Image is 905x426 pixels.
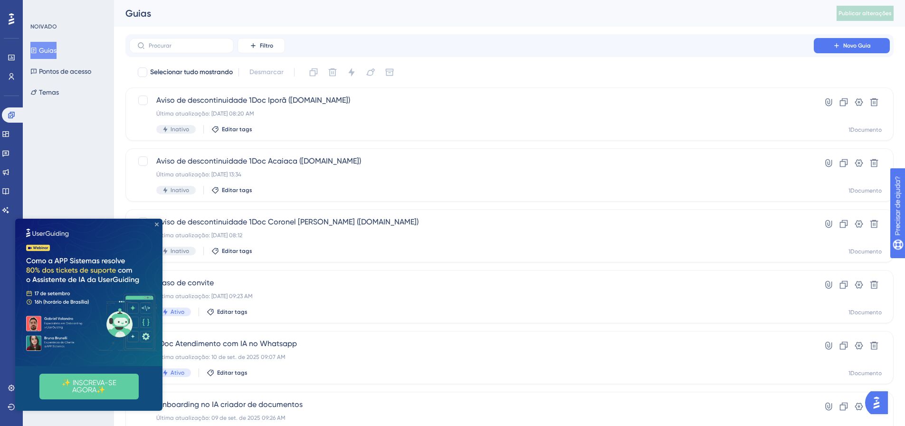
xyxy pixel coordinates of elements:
[30,84,59,101] button: Temas
[211,126,252,133] button: Editar tags
[125,8,151,19] font: Guias
[156,278,214,287] font: Caso de convite
[24,155,124,181] button: ✨ INSCREVA-SE AGORA✨
[260,42,273,49] font: Filtro
[207,308,248,316] button: Editar tags
[848,126,882,133] font: 1Documento
[848,187,882,194] font: 1Documento
[171,309,184,315] font: Ativo
[156,96,350,105] font: Aviso de descontinuidade 1Doc Iporã ([DOMAIN_NAME])
[843,42,871,49] font: Novo Guia
[865,388,894,417] iframe: Iniciador do Assistente de IA do UserGuiding
[149,42,226,49] input: Procurar
[39,47,57,54] font: Guias
[39,88,59,96] font: Temas
[848,370,882,377] font: 1Documento
[156,217,419,226] font: Aviso de descontinuidade 1Doc Coronel [PERSON_NAME] ([DOMAIN_NAME])
[171,187,189,194] font: Inativo
[837,6,894,21] button: Publicar alterações
[156,293,253,300] font: Última atualização: [DATE] 09:23 AM
[238,38,285,53] button: Filtro
[171,248,189,254] font: Inativo
[156,156,361,165] font: Aviso de descontinuidade 1Doc Acaiaca ([DOMAIN_NAME])
[222,248,252,254] font: Editar tags
[217,309,248,315] font: Editar tags
[211,247,252,255] button: Editar tags
[848,309,882,316] font: 1Documento
[838,10,892,17] font: Publicar alterações
[217,369,248,376] font: Editar tags
[171,369,184,376] font: Ativo
[39,68,91,75] font: Pontos de acesso
[211,186,252,194] button: Editar tags
[156,232,242,239] font: Última atualização: [DATE] 08:12
[848,248,882,255] font: 1Documento
[222,187,252,194] font: Editar tags
[30,63,91,80] button: Pontos de acesso
[156,339,297,348] font: 1Doc Atendimento com IA no Whatsapp
[22,4,82,11] font: Precisar de ajuda?
[222,126,252,133] font: Editar tags
[207,369,248,377] button: Editar tags
[140,4,143,8] div: Fechar visualização
[30,23,57,30] font: NOIVADO
[156,171,241,178] font: Última atualização: [DATE] 13:34
[156,354,286,360] font: Última atualização: 10 de set. de 2025 09:07 AM
[30,42,57,59] button: Guias
[249,68,284,76] font: Desmarcar
[156,415,286,421] font: Última atualização: 09 de set. de 2025 09:26 AM
[156,110,254,117] font: Última atualização: [DATE] 08:20 AM
[47,160,103,175] font: ✨ INSCREVA-SE AGORA✨
[156,400,303,409] font: Onboarding no IA criador de documentos
[171,126,189,133] font: Inativo
[150,68,233,76] font: Selecionar tudo mostrando
[245,64,288,81] button: Desmarcar
[814,38,890,53] button: Novo Guia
